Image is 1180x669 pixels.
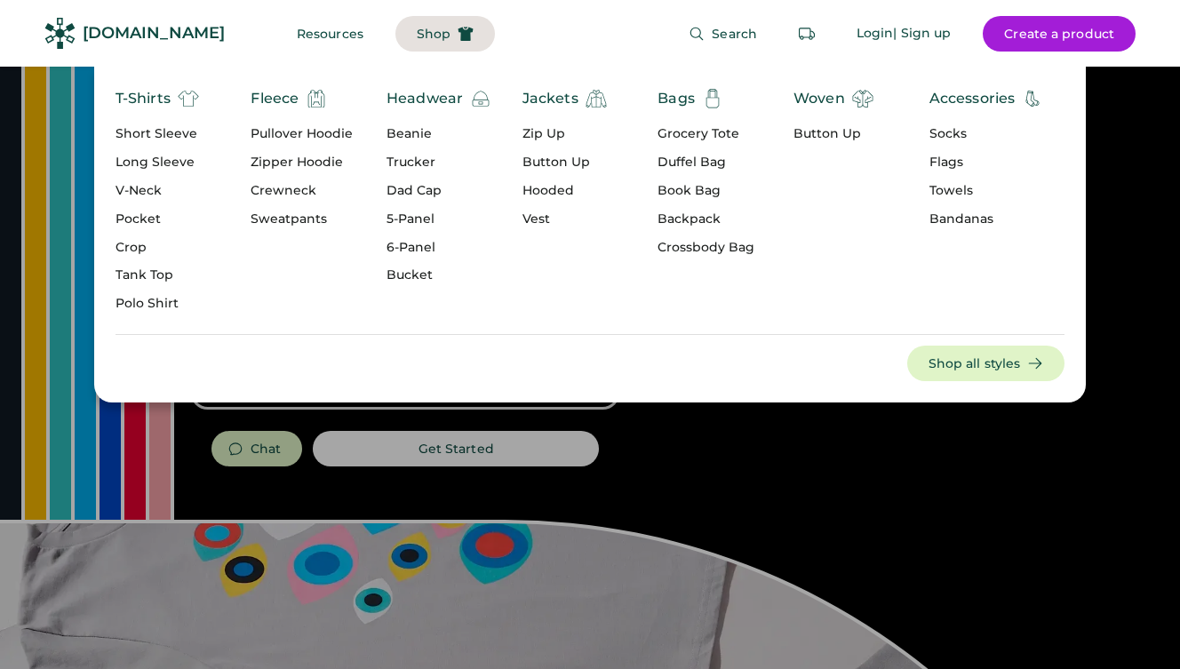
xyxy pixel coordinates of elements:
div: Fleece [251,88,299,109]
div: Bandanas [929,211,1044,228]
img: t-shirt%20%282%29.svg [178,88,199,109]
div: Duffel Bag [658,154,754,171]
div: Sweatpants [251,211,353,228]
div: Pocket [116,211,199,228]
div: Jackets [522,88,578,109]
div: Crewneck [251,182,353,200]
div: 6-Panel [387,239,491,257]
div: Hooded [522,182,607,200]
button: Create a product [983,16,1136,52]
div: Bags [658,88,695,109]
div: Grocery Tote [658,125,754,143]
span: Search [712,28,757,40]
button: Shop all styles [907,346,1065,381]
div: Beanie [387,125,491,143]
div: Button Up [522,154,607,171]
div: Flags [929,154,1044,171]
div: Crossbody Bag [658,239,754,257]
div: | Sign up [893,25,951,43]
div: Long Sleeve [116,154,199,171]
div: T-Shirts [116,88,171,109]
div: 5-Panel [387,211,491,228]
div: Tank Top [116,267,199,284]
button: Search [667,16,778,52]
div: Socks [929,125,1044,143]
div: Pullover Hoodie [251,125,353,143]
div: Woven [793,88,845,109]
div: Trucker [387,154,491,171]
div: Short Sleeve [116,125,199,143]
div: Towels [929,182,1044,200]
img: jacket%20%281%29.svg [586,88,607,109]
div: Dad Cap [387,182,491,200]
button: Retrieve an order [789,16,825,52]
img: shirt.svg [852,88,873,109]
div: Accessories [929,88,1016,109]
div: V-Neck [116,182,199,200]
div: Zip Up [522,125,607,143]
img: hoodie.svg [306,88,327,109]
div: Backpack [658,211,754,228]
button: Resources [275,16,385,52]
div: Zipper Hoodie [251,154,353,171]
div: Vest [522,211,607,228]
div: [DOMAIN_NAME] [83,22,225,44]
div: Crop [116,239,199,257]
img: accessories-ab-01.svg [1022,88,1043,109]
span: Shop [417,28,450,40]
button: Shop [395,16,495,52]
div: Polo Shirt [116,295,199,313]
div: Bucket [387,267,491,284]
img: Totebag-01.svg [702,88,723,109]
div: Book Bag [658,182,754,200]
img: Rendered Logo - Screens [44,18,76,49]
div: Headwear [387,88,463,109]
img: beanie.svg [470,88,491,109]
div: Button Up [793,125,873,143]
div: Login [857,25,894,43]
